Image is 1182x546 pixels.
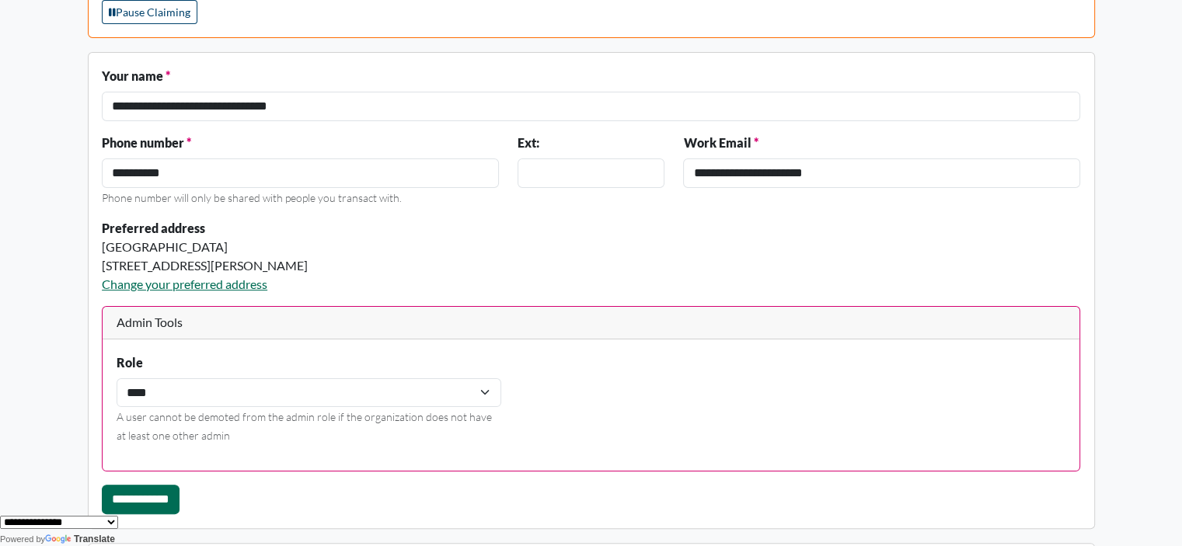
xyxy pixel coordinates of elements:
[102,134,191,152] label: Phone number
[102,256,664,275] div: [STREET_ADDRESS][PERSON_NAME]
[102,276,267,291] a: Change your preferred address
[45,534,115,544] a: Translate
[117,410,492,442] small: A user cannot be demoted from the admin role if the organization does not have at least one other...
[518,134,539,152] label: Ext:
[102,67,170,85] label: Your name
[102,221,205,235] strong: Preferred address
[683,134,758,152] label: Work Email
[117,353,143,372] label: Role
[45,534,74,545] img: Google Translate
[102,238,664,256] div: [GEOGRAPHIC_DATA]
[102,191,402,204] small: Phone number will only be shared with people you transact with.
[103,307,1079,340] div: Admin Tools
